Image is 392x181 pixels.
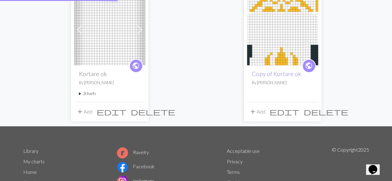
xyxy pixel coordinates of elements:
a: Copy of Kortare ok [247,26,318,32]
span: delete [304,107,348,116]
button: Edit [95,106,129,118]
p: By [PERSON_NAME] [79,80,140,86]
a: public [302,59,316,73]
a: Ravelry [117,149,149,155]
a: Acceptable use [227,148,260,154]
button: Delete [129,106,178,118]
a: Home [23,169,37,175]
span: edit [270,107,299,116]
button: Add [247,106,267,118]
button: Add [74,106,95,118]
a: Library [23,148,38,154]
span: edit [97,107,126,116]
button: Edit [267,106,302,118]
i: public [305,60,313,72]
img: Facebook logo [117,162,128,173]
i: Edit [97,108,126,115]
i: Edit [270,108,299,115]
span: delete [131,107,175,116]
a: Privacy [227,158,243,164]
a: Facebook [117,163,155,169]
a: Terms [227,169,240,175]
span: public [132,61,140,71]
h2: Kortare ok [79,70,140,77]
span: public [305,61,313,71]
summary: 2charts [79,91,140,97]
iframe: chat widget [366,156,386,175]
p: By [PERSON_NAME] [252,80,313,86]
a: Kortare ok [74,26,145,32]
a: public [129,59,143,73]
i: public [132,60,140,72]
span: add [76,107,84,116]
a: Copy of Kortare ok [252,70,301,77]
span: add [249,107,257,116]
button: Delete [302,106,350,118]
img: Ravelry logo [117,147,128,158]
a: My charts [23,158,45,164]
